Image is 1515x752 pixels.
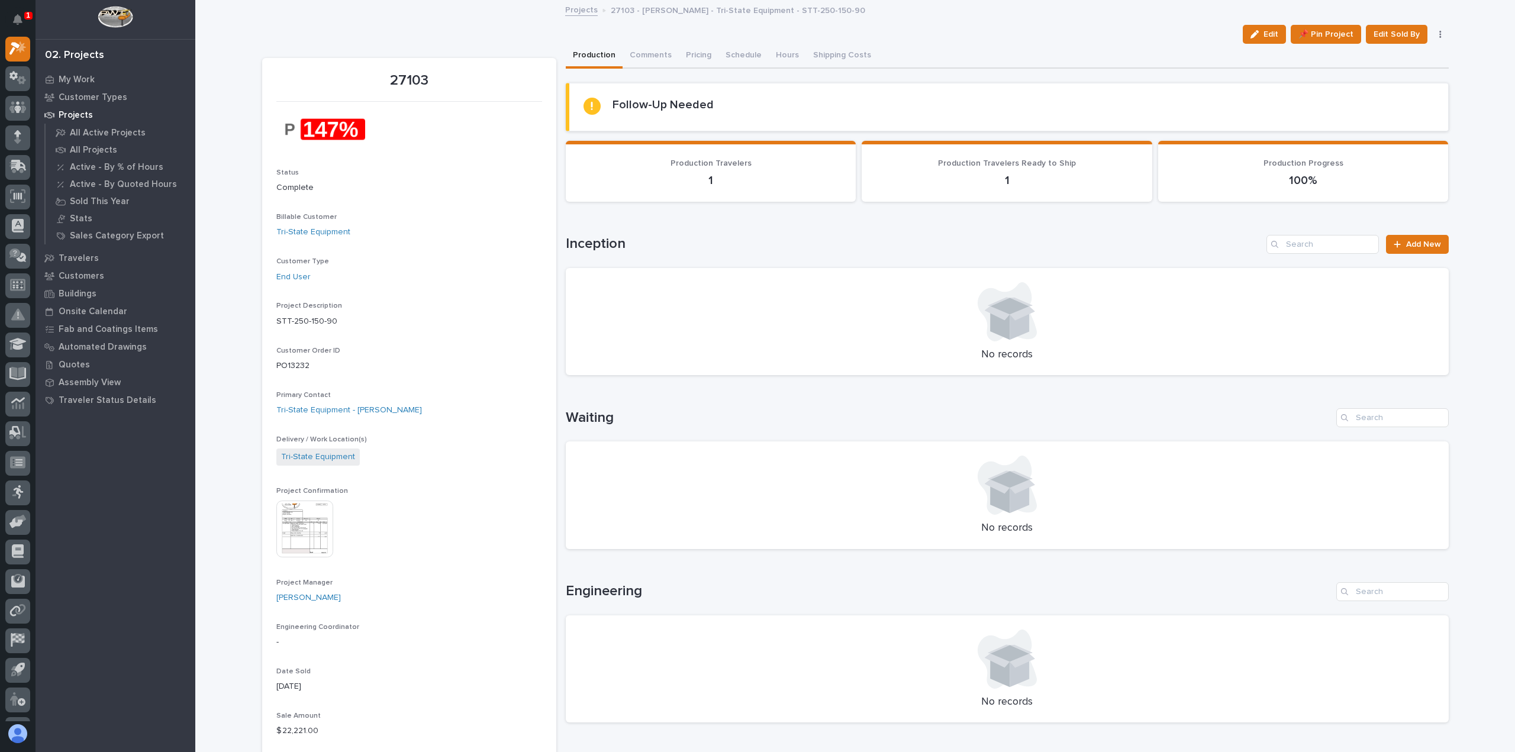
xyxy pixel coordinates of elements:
button: Pricing [679,44,718,69]
p: Customers [59,271,104,282]
p: Onsite Calendar [59,306,127,317]
span: Edit [1263,29,1278,40]
p: STT-250-150-90 [276,315,542,328]
a: Customer Types [36,88,195,106]
a: [PERSON_NAME] [276,592,341,604]
span: Primary Contact [276,392,331,399]
p: No records [580,522,1435,535]
span: Engineering Coordinator [276,624,359,631]
a: Tri-State Equipment [276,226,350,238]
p: No records [580,696,1435,709]
a: Fab and Coatings Items [36,320,195,338]
p: Buildings [59,289,96,299]
p: Active - By % of Hours [70,162,163,173]
span: Billable Customer [276,214,337,221]
button: Edit Sold By [1366,25,1427,44]
a: End User [276,271,311,283]
button: Shipping Costs [806,44,878,69]
span: Delivery / Work Location(s) [276,436,367,443]
p: Automated Drawings [59,342,147,353]
a: Tri-State Equipment - [PERSON_NAME] [276,404,422,417]
p: [DATE] [276,680,542,693]
a: Sold This Year [46,193,195,209]
p: $ 22,221.00 [276,725,542,737]
p: Sold This Year [70,196,130,207]
div: Notifications1 [15,14,30,33]
div: Search [1336,408,1449,427]
span: Date Sold [276,668,311,675]
p: 27103 - [PERSON_NAME] - Tri-State Equipment - STT-250-150-90 [611,3,865,16]
div: 02. Projects [45,49,104,62]
p: Traveler Status Details [59,395,156,406]
button: Schedule [718,44,769,69]
h1: Inception [566,235,1262,253]
span: Project Confirmation [276,488,348,495]
span: 📌 Pin Project [1298,27,1353,41]
span: Sale Amount [276,712,321,719]
span: Edit Sold By [1374,27,1420,41]
span: Status [276,169,299,176]
span: Production Travelers [671,159,752,167]
a: Traveler Status Details [36,391,195,409]
button: users-avatar [5,721,30,746]
a: Stats [46,210,195,227]
p: - [276,636,542,648]
span: Customer Type [276,258,329,265]
h1: Engineering [566,583,1332,600]
a: Automated Drawings [36,338,195,356]
a: All Active Projects [46,124,195,141]
button: Hours [769,44,806,69]
p: Travelers [59,253,99,264]
p: Sales Category Export [70,231,164,241]
p: Assembly View [59,377,121,388]
h2: Follow-Up Needed [613,98,714,112]
a: Projects [565,2,598,16]
a: Buildings [36,285,195,302]
p: All Projects [70,145,117,156]
a: Active - By Quoted Hours [46,176,195,192]
p: Complete [276,182,542,194]
span: Add New [1406,240,1441,248]
p: 100% [1172,173,1435,188]
p: Projects [59,110,93,121]
p: 1 [26,11,30,20]
input: Search [1266,235,1379,254]
button: Notifications [5,7,30,32]
p: 1 [876,173,1138,188]
a: Customers [36,267,195,285]
p: 1 [580,173,842,188]
p: Fab and Coatings Items [59,324,158,335]
p: Customer Types [59,92,127,103]
a: Active - By % of Hours [46,159,195,175]
a: Sales Category Export [46,227,195,244]
a: Projects [36,106,195,124]
img: Workspace Logo [98,6,133,28]
a: Assembly View [36,373,195,391]
p: Quotes [59,360,90,370]
button: Edit [1243,25,1286,44]
a: Add New [1386,235,1448,254]
a: Onsite Calendar [36,302,195,320]
input: Search [1336,582,1449,601]
a: Tri-State Equipment [281,451,355,463]
p: PO13232 [276,360,542,372]
p: Active - By Quoted Hours [70,179,177,190]
p: Stats [70,214,92,224]
span: Project Manager [276,579,333,586]
span: Customer Order ID [276,347,340,354]
span: Production Progress [1263,159,1343,167]
p: 27103 [276,72,542,89]
p: All Active Projects [70,128,146,138]
button: Production [566,44,623,69]
span: Production Travelers Ready to Ship [938,159,1076,167]
h1: Waiting [566,409,1332,427]
span: Project Description [276,302,342,309]
button: 📌 Pin Project [1291,25,1361,44]
a: My Work [36,70,195,88]
button: Comments [623,44,679,69]
a: Travelers [36,249,195,267]
a: Quotes [36,356,195,373]
p: No records [580,348,1435,362]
